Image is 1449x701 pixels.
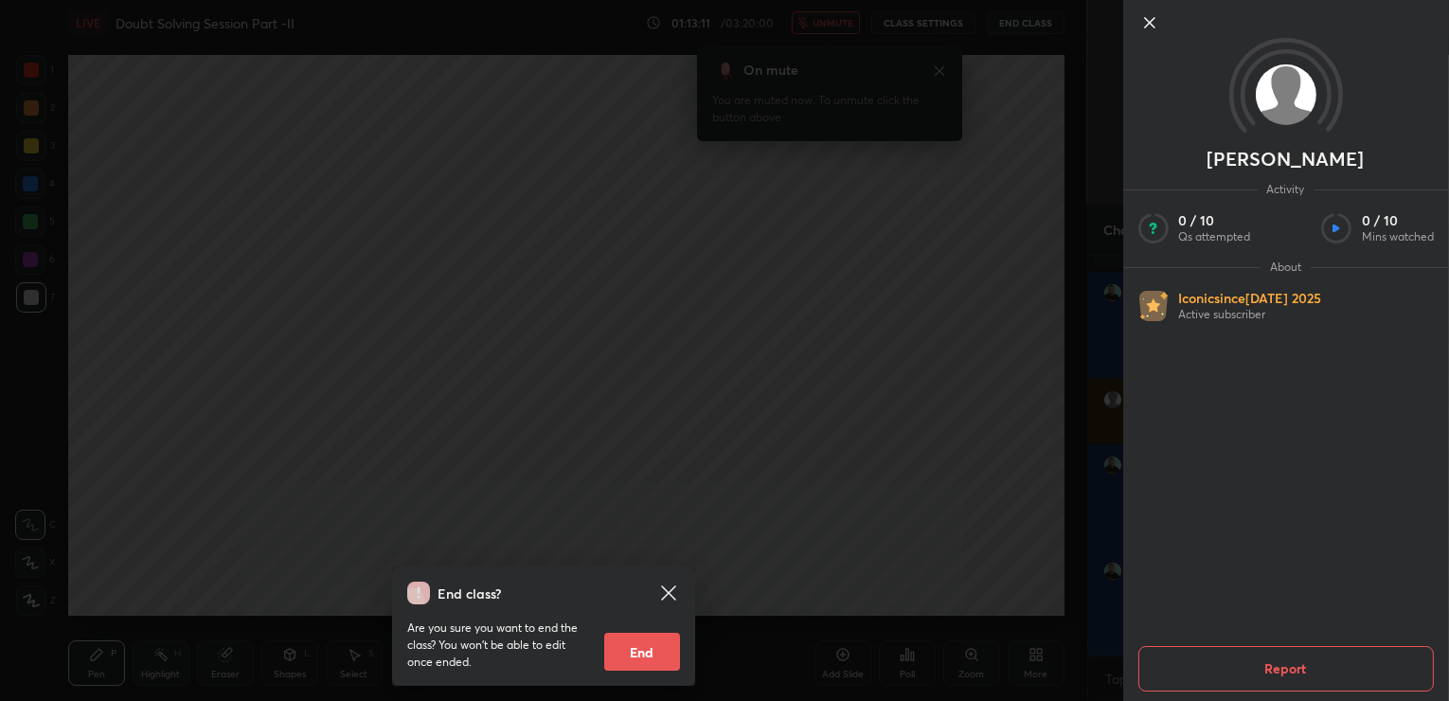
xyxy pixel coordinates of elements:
p: Qs attempted [1178,229,1250,244]
h4: End class? [438,584,501,603]
p: Active subscriber [1178,307,1321,322]
span: About [1261,260,1311,275]
p: 0 / 10 [1362,212,1434,229]
p: Mins watched [1362,229,1434,244]
p: 0 / 10 [1178,212,1250,229]
p: [PERSON_NAME] [1207,152,1364,167]
p: Iconic since [DATE] 2025 [1178,290,1321,307]
img: default.png [1255,64,1315,125]
button: End [604,633,680,671]
p: Are you sure you want to end the class? You won’t be able to edit once ended. [407,620,589,671]
span: Activity [1257,182,1314,197]
button: Report [1137,646,1433,692]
